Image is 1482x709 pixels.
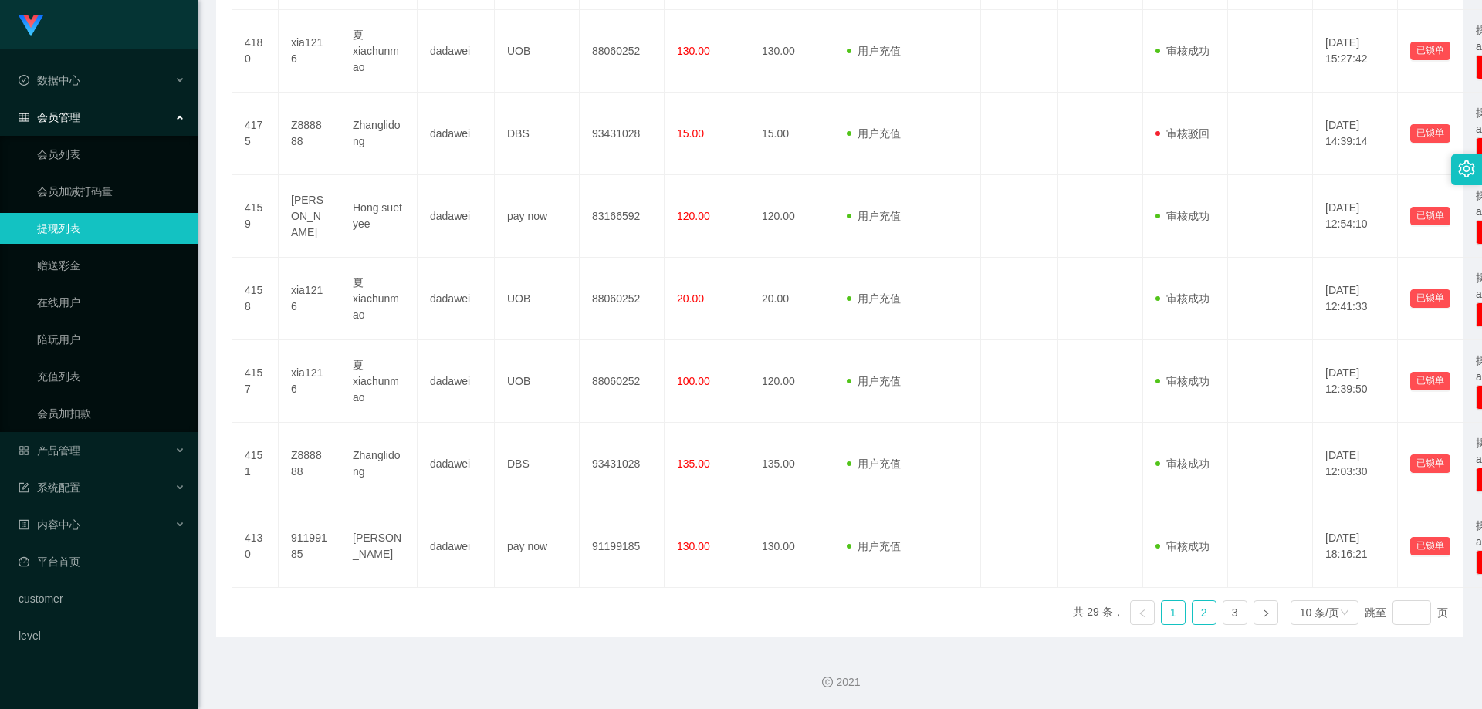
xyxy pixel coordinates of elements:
[37,324,185,355] a: 陪玩用户
[19,519,29,530] i: 图标: profile
[847,45,901,57] span: 用户充值
[580,258,665,340] td: 88060252
[1155,292,1210,305] span: 审核成功
[340,340,418,423] td: 夏xiachunmao
[1155,540,1210,552] span: 审核成功
[279,340,340,423] td: xia1216
[19,444,80,457] span: 产品管理
[340,175,418,258] td: Hong suet yee
[749,340,834,423] td: 120.00
[19,75,29,86] i: 图标: check-circle-o
[279,93,340,175] td: Z888888
[340,258,418,340] td: 夏xiachunmao
[418,10,495,93] td: dadawei
[1300,601,1339,624] div: 10 条/页
[677,292,704,305] span: 20.00
[677,210,710,222] span: 120.00
[847,540,901,552] span: 用户充值
[340,10,418,93] td: 夏xiachunmao
[19,546,185,577] a: 图标: dashboard平台首页
[19,112,29,123] i: 图标: table
[1313,505,1398,588] td: [DATE] 18:16:21
[1155,457,1210,470] span: 审核成功
[232,258,279,340] td: 4158
[232,10,279,93] td: 4180
[37,213,185,244] a: 提现列表
[1313,423,1398,505] td: [DATE] 12:03:30
[340,93,418,175] td: Zhanglidong
[749,505,834,588] td: 130.00
[1155,127,1210,140] span: 审核驳回
[232,175,279,258] td: 4159
[1410,42,1450,60] button: 已锁单
[19,445,29,456] i: 图标: appstore-o
[279,258,340,340] td: xia1216
[495,505,580,588] td: pay now
[19,518,80,531] span: 内容中心
[495,423,580,505] td: DBS
[847,127,901,140] span: 用户充值
[677,540,710,552] span: 130.00
[232,93,279,175] td: 4175
[1340,608,1349,619] i: 图标: down
[847,210,901,222] span: 用户充值
[749,10,834,93] td: 130.00
[37,287,185,318] a: 在线用户
[1410,454,1450,473] button: 已锁单
[580,505,665,588] td: 91199185
[1223,600,1247,625] li: 3
[1410,372,1450,390] button: 已锁单
[279,505,340,588] td: 91199185
[418,340,495,423] td: dadawei
[822,677,833,687] i: 图标: copyright
[495,93,580,175] td: DBS
[677,375,710,387] span: 100.00
[580,10,665,93] td: 88060252
[677,127,704,140] span: 15.00
[847,375,901,387] span: 用户充值
[232,340,279,423] td: 4157
[1254,600,1278,625] li: 下一页
[1458,160,1475,177] i: 图标: setting
[749,423,834,505] td: 135.00
[19,111,80,123] span: 会员管理
[1138,609,1147,618] i: 图标: left
[19,620,185,651] a: level
[1155,210,1210,222] span: 审核成功
[1161,600,1186,625] li: 1
[1365,600,1448,625] div: 跳至 页
[1192,600,1216,625] li: 2
[1410,124,1450,143] button: 已锁单
[495,175,580,258] td: pay now
[279,423,340,505] td: Z888888
[1313,258,1398,340] td: [DATE] 12:41:33
[340,423,418,505] td: Zhanglidong
[232,505,279,588] td: 4130
[1162,601,1185,624] a: 1
[19,74,80,86] span: 数据中心
[418,175,495,258] td: dadawei
[418,423,495,505] td: dadawei
[677,457,710,470] span: 135.00
[19,481,80,494] span: 系统配置
[1313,93,1398,175] td: [DATE] 14:39:14
[1410,207,1450,225] button: 已锁单
[749,93,834,175] td: 15.00
[1410,289,1450,308] button: 已锁单
[495,258,580,340] td: UOB
[580,93,665,175] td: 93431028
[37,250,185,281] a: 赠送彩金
[1155,45,1210,57] span: 审核成功
[677,45,710,57] span: 130.00
[279,175,340,258] td: [PERSON_NAME]
[418,258,495,340] td: dadawei
[1261,609,1271,618] i: 图标: right
[580,423,665,505] td: 93431028
[1130,600,1155,625] li: 上一页
[37,361,185,392] a: 充值列表
[210,674,1470,690] div: 2021
[37,398,185,429] a: 会员加扣款
[1193,601,1216,624] a: 2
[19,583,185,614] a: customer
[1073,600,1123,625] li: 共 29 条，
